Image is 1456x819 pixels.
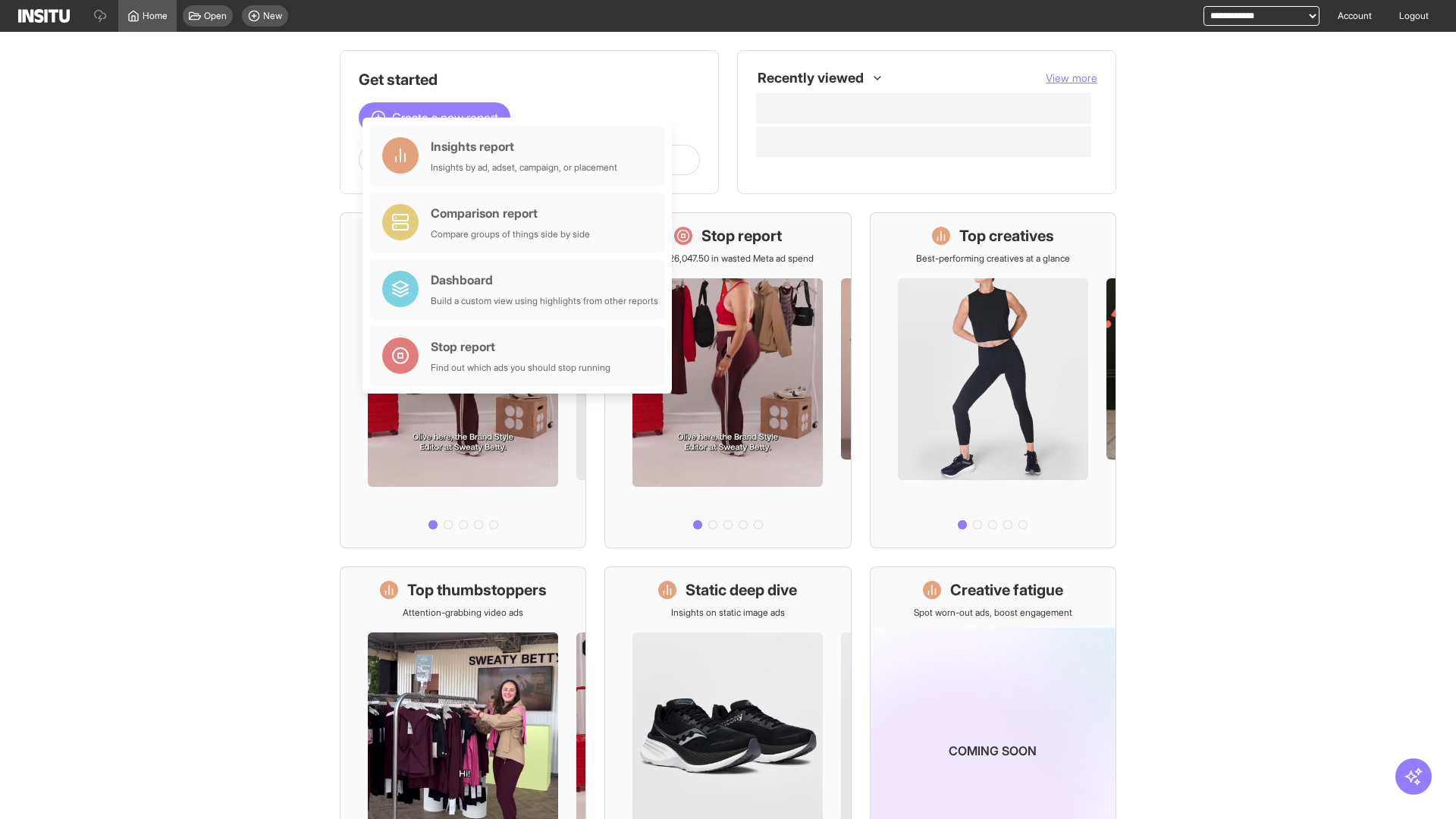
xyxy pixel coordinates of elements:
h1: Static deep dive [686,579,797,601]
span: View more [1046,71,1097,84]
p: Save £26,047.50 in wasted Meta ad spend [642,253,814,265]
div: Find out which ads you should stop running [431,362,610,374]
span: Create a new report [392,108,498,127]
div: Insights by ad, adset, campaign, or placement [431,162,617,174]
button: Create a new report [359,102,510,133]
button: View more [1046,71,1097,86]
div: Comparison report [431,204,590,222]
span: Open [204,10,227,22]
img: Logo [18,9,70,23]
div: Build a custom view using highlights from other reports [431,295,658,307]
a: Stop reportSave £26,047.50 in wasted Meta ad spend [604,212,851,548]
h1: Stop report [701,225,782,246]
div: Insights report [431,137,617,155]
span: Home [143,10,168,22]
div: Dashboard [431,271,658,289]
p: Attention-grabbing video ads [403,607,523,619]
a: What's live nowSee all active ads instantly [340,212,586,548]
span: New [263,10,282,22]
div: Compare groups of things side by side [431,228,590,240]
h1: Top creatives [959,225,1054,246]
h1: Top thumbstoppers [407,579,547,601]
a: Top creativesBest-performing creatives at a glance [870,212,1116,548]
p: Insights on static image ads [671,607,785,619]
h1: Get started [359,69,700,90]
p: Best-performing creatives at a glance [916,253,1070,265]
div: Stop report [431,337,610,356]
